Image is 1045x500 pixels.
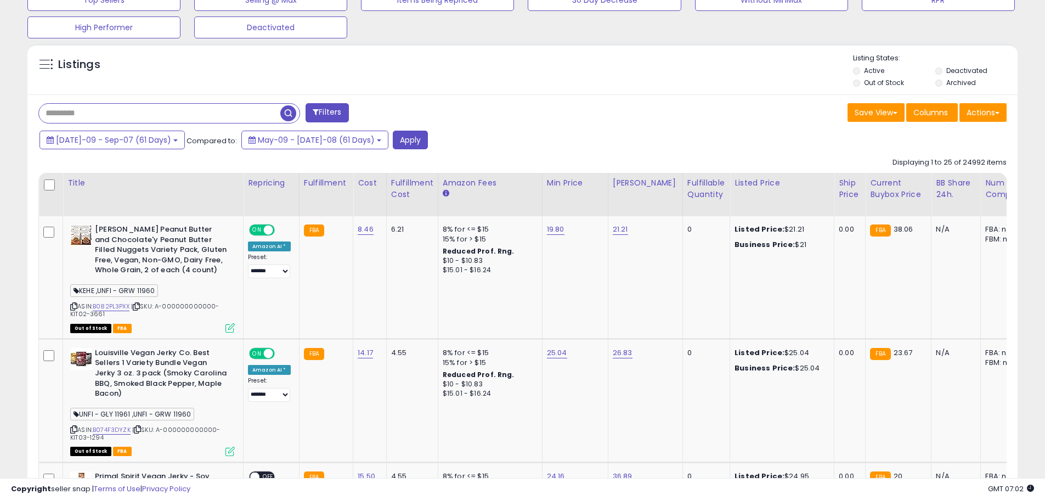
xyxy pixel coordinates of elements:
[946,66,987,75] label: Deactivated
[735,224,826,234] div: $21.21
[985,234,1021,244] div: FBM: n/a
[848,103,905,122] button: Save View
[56,134,171,145] span: [DATE]-09 - Sep-07 (61 Days)
[95,348,228,402] b: Louisville Vegan Jerky Co. Best Sellers 1 Variety Bundle Vegan Jerky 3 oz. 3 pack (Smoky Carolina...
[735,363,826,373] div: $25.04
[70,224,235,332] div: ASIN:
[443,224,534,234] div: 8% for <= $15
[894,224,913,234] span: 38.06
[985,348,1021,358] div: FBA: n/a
[988,484,1034,494] span: 2025-09-8 07:02 GMT
[391,348,430,358] div: 4.55
[687,224,721,234] div: 0
[304,224,324,237] small: FBA
[735,240,826,250] div: $21
[241,131,388,149] button: May-09 - [DATE]-08 (61 Days)
[936,348,972,358] div: N/A
[547,347,567,358] a: 25.04
[250,349,264,358] span: ON
[613,177,678,189] div: [PERSON_NAME]
[913,107,948,118] span: Columns
[959,103,1007,122] button: Actions
[443,246,515,256] b: Reduced Prof. Rng.
[70,284,158,297] span: KEHE ,UNFI - GRW 11960
[273,226,291,235] span: OFF
[853,53,1018,64] p: Listing States:
[985,358,1021,368] div: FBM: n/a
[70,348,92,370] img: 51QHtlkgzyL._SL40_.jpg
[70,224,92,246] img: 5110feZtyfL._SL40_.jpg
[70,408,194,420] span: UNFI - GLY 11961 ,UNFI - GRW 11960
[11,484,190,495] div: seller snap | |
[443,177,538,189] div: Amazon Fees
[70,348,235,455] div: ASIN:
[936,224,972,234] div: N/A
[304,348,324,360] small: FBA
[839,177,861,200] div: Ship Price
[67,177,239,189] div: Title
[93,302,129,311] a: B082PL3PXX
[258,134,375,145] span: May-09 - [DATE]-08 (61 Days)
[304,177,348,189] div: Fulfillment
[687,348,721,358] div: 0
[547,177,603,189] div: Min Price
[358,224,374,235] a: 8.46
[443,370,515,379] b: Reduced Prof. Rng.
[393,131,428,149] button: Apply
[95,224,228,278] b: [PERSON_NAME] Peanut Butter and Chocolate'y Peanut Butter Filled Nuggets Variety Pack, Gluten Fre...
[58,57,100,72] h5: Listings
[248,177,295,189] div: Repricing
[443,189,449,199] small: Amazon Fees.
[113,447,132,456] span: FBA
[443,380,534,389] div: $10 - $10.83
[250,226,264,235] span: ON
[443,234,534,244] div: 15% for > $15
[187,136,237,146] span: Compared to:
[839,348,857,358] div: 0.00
[113,324,132,333] span: FBA
[194,16,347,38] button: Deactivated
[735,347,784,358] b: Listed Price:
[839,224,857,234] div: 0.00
[936,177,976,200] div: BB Share 24h.
[613,347,632,358] a: 26.83
[273,349,291,358] span: OFF
[893,158,1007,168] div: Displaying 1 to 25 of 24992 items
[613,224,628,235] a: 21.21
[443,389,534,398] div: $15.01 - $16.24
[864,66,884,75] label: Active
[547,224,564,235] a: 19.80
[93,425,131,435] a: B074F3DYZK
[248,365,291,375] div: Amazon AI *
[391,224,430,234] div: 6.21
[894,347,913,358] span: 23.67
[946,78,976,87] label: Archived
[358,177,382,189] div: Cost
[443,266,534,275] div: $15.01 - $16.24
[248,241,291,251] div: Amazon AI *
[94,484,140,494] a: Terms of Use
[870,348,890,360] small: FBA
[443,256,534,266] div: $10 - $10.83
[39,131,185,149] button: [DATE]-09 - Sep-07 (61 Days)
[70,302,219,318] span: | SKU: A-000000000000-KIT02-3661
[735,363,795,373] b: Business Price:
[864,78,904,87] label: Out of Stock
[735,177,829,189] div: Listed Price
[248,254,291,278] div: Preset:
[870,177,927,200] div: Current Buybox Price
[687,177,725,200] div: Fulfillable Quantity
[358,347,373,358] a: 14.17
[70,425,221,442] span: | SKU: A-000000000000-KIT03-1294
[443,348,534,358] div: 8% for <= $15
[27,16,180,38] button: High Performer
[985,177,1025,200] div: Num of Comp.
[870,224,890,237] small: FBA
[70,324,111,333] span: All listings that are currently out of stock and unavailable for purchase on Amazon
[391,177,433,200] div: Fulfillment Cost
[142,484,190,494] a: Privacy Policy
[906,103,958,122] button: Columns
[985,224,1021,234] div: FBA: n/a
[248,377,291,402] div: Preset:
[735,224,784,234] b: Listed Price:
